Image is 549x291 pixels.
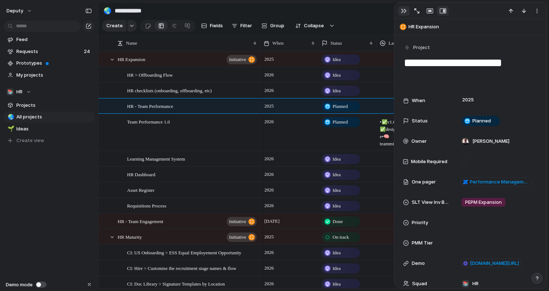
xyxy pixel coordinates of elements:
div: 📚 [7,88,14,96]
button: Create [102,20,126,32]
span: initiative [229,54,246,65]
span: [PERSON_NAME] [472,138,509,145]
span: 2026 [263,248,276,257]
span: HR [16,88,23,96]
span: Feed [16,36,92,43]
button: Filter [229,20,255,32]
span: 2026 [263,186,276,194]
span: HR - Team Engagement [118,217,163,225]
span: HR - Team Performance [127,102,173,110]
span: Idea [333,155,341,163]
span: Name [126,40,137,47]
span: 2026 [263,70,276,79]
button: initiative [227,55,257,64]
button: Collapse [291,20,328,32]
span: HR [472,280,479,287]
span: 2026 [263,154,276,163]
span: One pager [412,178,436,186]
a: Prototypes [4,58,94,69]
span: Planned [333,118,348,126]
span: 24 [84,48,91,55]
span: Requests [16,48,82,55]
button: 🌏 [7,113,14,121]
span: 2026 [263,279,276,288]
span: Demo [412,260,425,267]
span: Last update [389,40,410,47]
span: Idea [333,72,341,79]
button: 🌏 [102,5,113,17]
span: Priority [412,219,428,226]
span: CI: US Onboarding > ESS Equal Employement Opportunity [127,248,241,256]
span: Requisitions Process [127,201,166,210]
span: Idea [333,249,341,256]
span: On track [333,234,349,241]
span: HR Dashboard [127,170,155,178]
span: Prototypes [16,60,92,67]
button: 📚HR [4,86,94,97]
button: Project [402,43,432,53]
span: Idea [333,202,341,210]
span: Idea [333,280,341,288]
span: Performance Management - Home [470,178,530,186]
span: Demo mode [6,281,33,288]
span: Group [270,22,284,29]
div: 🌏 [103,6,111,16]
span: CI: Hire > Customise the recruitment stage names & flow [127,264,236,272]
span: HR Expansion [118,55,145,63]
span: Status [330,40,342,47]
span: 2026 [263,86,276,95]
button: initiative [227,217,257,226]
span: PEPM Expansion [465,199,502,206]
a: Projects [4,100,94,111]
span: Learning Management System [127,154,185,163]
span: 2025 [263,233,276,241]
span: All projects [16,113,92,121]
button: Group [258,20,288,32]
div: 📚 [462,280,469,287]
a: Performance Management - Home [461,177,532,187]
span: Idea [333,56,341,63]
div: 🌱 [8,125,13,133]
a: 🌱Ideas [4,124,94,134]
span: Asset Register [127,186,154,194]
span: 2026 [263,264,276,272]
span: CI: Doc Library > Signature Templates by Location [127,279,225,288]
div: 🌏 [8,113,13,121]
span: My projects [16,72,92,79]
span: 2025 [263,55,276,64]
span: When [412,97,425,104]
span: Projects [16,102,92,109]
span: 2025 [460,96,476,104]
span: Done [333,218,343,225]
a: [DOMAIN_NAME][URL] [461,259,521,268]
span: initiative [229,217,246,227]
button: Create view [4,135,94,146]
span: HR Maturity [118,233,142,241]
span: Fields [210,22,223,29]
span: Squad [412,280,427,287]
span: Idea [333,171,341,178]
span: [DOMAIN_NAME][URL] [470,260,519,267]
a: Feed [4,34,94,45]
span: 2026 [263,117,276,126]
span: SLT View Inv Bucket [412,199,450,206]
button: 🌱 [7,125,14,133]
span: Planned [333,103,348,110]
button: HR Expansion [398,21,543,33]
span: 2025 [263,102,276,110]
span: Owner [411,138,427,145]
span: Status [412,117,428,125]
span: Create [106,22,123,29]
span: Idea [333,87,341,94]
span: PMM Tier [412,239,433,247]
button: Fields [198,20,226,32]
span: Idea [333,265,341,272]
span: Planned [472,117,491,125]
span: initiative [229,232,246,242]
button: initiative [227,233,257,242]
button: deputy [3,5,36,17]
a: 🌏All projects [4,112,94,122]
span: [DATE] [263,217,281,226]
span: HR Expansion [408,23,543,31]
